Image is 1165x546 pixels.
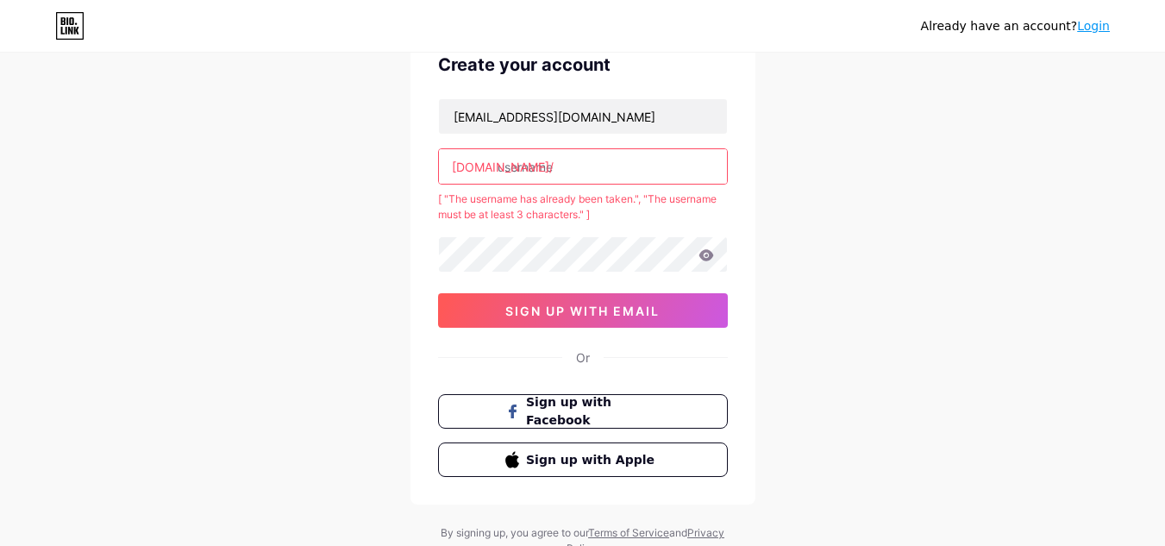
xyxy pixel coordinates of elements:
[452,158,554,176] div: [DOMAIN_NAME]/
[1077,19,1110,33] a: Login
[526,451,660,469] span: Sign up with Apple
[438,394,728,429] button: Sign up with Facebook
[438,293,728,328] button: sign up with email
[438,52,728,78] div: Create your account
[588,526,669,539] a: Terms of Service
[526,393,660,430] span: Sign up with Facebook
[505,304,660,318] span: sign up with email
[921,17,1110,35] div: Already have an account?
[438,442,728,477] button: Sign up with Apple
[438,191,728,223] div: [ "The username has already been taken.", "The username must be at least 3 characters." ]
[576,348,590,367] div: Or
[439,99,727,134] input: Email
[439,149,727,184] input: username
